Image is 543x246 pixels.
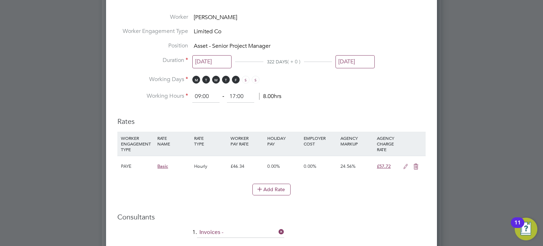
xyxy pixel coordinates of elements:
div: RATE NAME [156,132,192,150]
span: S [242,76,250,84]
span: 322 DAYS [267,59,287,65]
span: Asset - Senior Project Manager [194,42,270,50]
div: Hourly [192,156,229,177]
span: Limited Co [194,28,221,35]
label: Worker Engagement Type [117,28,188,35]
div: HOLIDAY PAY [265,132,302,150]
span: 24.56% [340,163,356,169]
input: Search for... [197,227,284,238]
div: RATE TYPE [192,132,229,150]
div: AGENCY CHARGE RATE [375,132,399,156]
span: Basic [157,163,168,169]
button: Open Resource Center, 11 new notifications [515,218,537,240]
label: Position [117,42,188,50]
span: T [202,76,210,84]
label: Duration [117,57,188,64]
span: M [192,76,200,84]
input: Select one [192,55,232,68]
li: 1. [117,227,426,245]
span: 8.00hrs [259,93,281,100]
div: WORKER ENGAGEMENT TYPE [119,132,156,156]
span: W [212,76,220,84]
input: 17:00 [227,90,254,103]
div: AGENCY MARKUP [339,132,375,150]
label: Worker [117,13,188,21]
div: £46.34 [229,156,265,177]
label: Working Hours [117,92,188,100]
h3: Rates [117,110,426,126]
span: F [232,76,240,84]
span: ‐ [221,93,226,100]
span: 0.00% [267,163,280,169]
span: 0.00% [304,163,316,169]
div: 11 [514,223,521,232]
span: T [222,76,230,84]
button: Add Rate [252,184,291,195]
label: Working Days [117,76,188,83]
span: £57.72 [377,163,391,169]
input: Select one [335,55,375,68]
div: EMPLOYER COST [302,132,338,150]
span: [PERSON_NAME] [194,14,237,21]
div: WORKER PAY RATE [229,132,265,150]
span: S [252,76,259,84]
input: 08:00 [192,90,220,103]
h3: Consultants [117,212,426,222]
span: ( + 0 ) [287,58,300,65]
div: PAYE [119,156,156,177]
